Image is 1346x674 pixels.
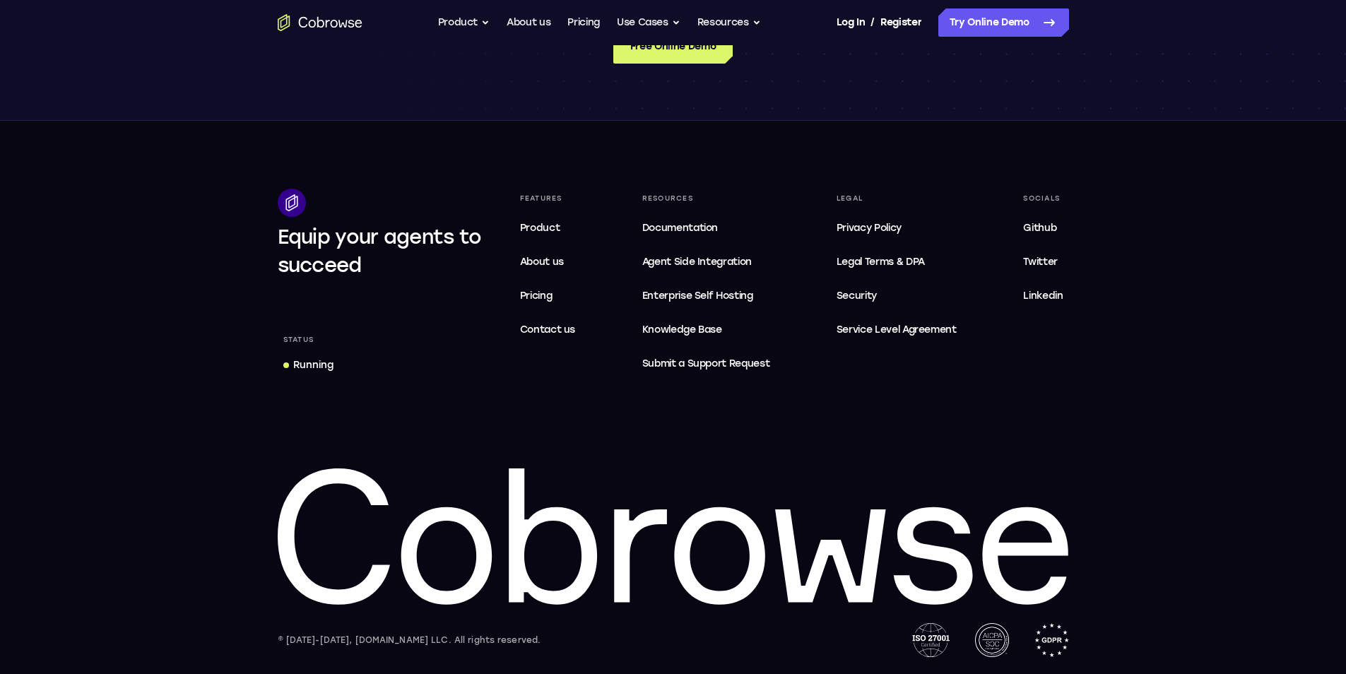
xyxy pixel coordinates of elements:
a: About us [507,8,550,37]
div: Legal [831,189,962,208]
div: Resources [637,189,776,208]
span: Pricing [520,290,553,302]
a: Documentation [637,214,776,242]
a: Log In [837,8,865,37]
img: AICPA SOC [975,623,1009,657]
span: Agent Side Integration [642,254,770,271]
span: Twitter [1023,256,1058,268]
span: Product [520,222,560,234]
a: Running [278,353,339,378]
span: Knowledge Base [642,324,722,336]
a: Contact us [514,316,582,344]
button: Use Cases [617,8,680,37]
span: Privacy Policy [837,222,902,234]
span: Submit a Support Request [642,355,770,372]
span: Legal Terms & DPA [837,256,925,268]
span: Equip your agents to succeed [278,225,482,277]
button: Product [438,8,490,37]
span: / [870,14,875,31]
a: Register [880,8,921,37]
a: Product [514,214,582,242]
img: ISO [912,623,949,657]
a: Try Online Demo [938,8,1069,37]
a: Free Online Demo [613,30,733,64]
span: Enterprise Self Hosting [642,288,770,305]
a: Knowledge Base [637,316,776,344]
div: Socials [1017,189,1068,208]
a: Security [831,282,962,310]
span: Security [837,290,877,302]
a: Go to the home page [278,14,362,31]
span: Contact us [520,324,576,336]
span: Service Level Agreement [837,321,957,338]
div: Status [278,330,320,350]
a: Twitter [1017,248,1068,276]
a: Enterprise Self Hosting [637,282,776,310]
span: About us [520,256,564,268]
span: Documentation [642,222,718,234]
div: Running [293,358,333,372]
a: Pricing [567,8,600,37]
a: Github [1017,214,1068,242]
a: Pricing [514,282,582,310]
a: Submit a Support Request [637,350,776,378]
img: GDPR [1034,623,1069,657]
a: Linkedin [1017,282,1068,310]
a: Service Level Agreement [831,316,962,344]
button: Resources [697,8,761,37]
a: Privacy Policy [831,214,962,242]
a: About us [514,248,582,276]
div: Features [514,189,582,208]
span: Github [1023,222,1056,234]
a: Agent Side Integration [637,248,776,276]
a: Legal Terms & DPA [831,248,962,276]
span: Linkedin [1023,290,1063,302]
div: © [DATE]-[DATE], [DOMAIN_NAME] LLC. All rights reserved. [278,633,541,647]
